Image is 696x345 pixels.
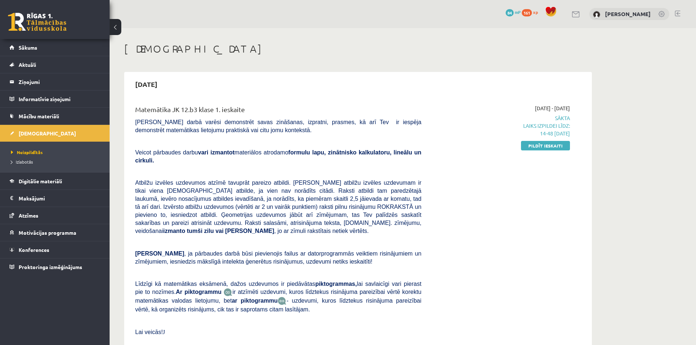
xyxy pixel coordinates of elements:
span: Aktuāli [19,61,36,68]
a: Konferences [9,241,100,258]
b: tumši zilu vai [PERSON_NAME] [187,228,274,234]
span: Sākta [432,114,570,137]
span: mP [515,9,521,15]
a: Informatīvie ziņojumi [9,91,100,107]
img: JfuEzvunn4EvwAAAAASUVORK5CYII= [224,288,232,296]
h1: [DEMOGRAPHIC_DATA] [124,43,592,55]
span: Veicot pārbaudes darbu materiālos atrodamo [135,149,421,164]
span: Līdzīgi kā matemātikas eksāmenā, dažos uzdevumos ir piedāvātas lai savlaicīgi vari pierast pie to... [135,281,421,295]
span: [DEMOGRAPHIC_DATA] [19,130,76,137]
a: Aktuāli [9,56,100,73]
b: ar piktogrammu [232,298,278,304]
span: [PERSON_NAME] [135,250,184,257]
a: Ziņojumi [9,73,100,90]
span: , ja pārbaudes darbā būsi pievienojis failus ar datorprogrammās veiktiem risinājumiem un zīmējumi... [135,250,421,265]
a: [DEMOGRAPHIC_DATA] [9,125,100,142]
img: Ksenija Smirnova [593,11,600,18]
b: Ar piktogrammu [176,289,221,295]
a: Proktoringa izmēģinājums [9,258,100,275]
a: Rīgas 1. Tālmācības vidusskola [8,13,66,31]
span: Lai veicās! [135,329,163,335]
span: Atbilžu izvēles uzdevumos atzīmē tavuprāt pareizo atbildi. [PERSON_NAME] atbilžu izvēles uzdevuma... [135,180,421,234]
span: ir atzīmēti uzdevumi, kuros līdztekus risinājuma pareizībai vērtē korektu matemātikas valodas lie... [135,289,421,304]
a: Motivācijas programma [9,224,100,241]
legend: Informatīvie ziņojumi [19,91,100,107]
b: vari izmantot [198,149,235,156]
a: Neizpildītās [11,149,102,156]
span: xp [533,9,538,15]
span: Atzīmes [19,212,38,219]
a: Pildīt ieskaiti [521,141,570,150]
a: Mācību materiāli [9,108,100,124]
a: 84 mP [506,9,521,15]
span: Konferences [19,246,49,253]
a: Digitālie materiāli [9,173,100,189]
p: Laiks izpildei līdz: 14-48 [DATE] [432,122,570,137]
a: Atzīmes [9,207,100,224]
span: J [163,329,165,335]
img: wKvN42sLe3LLwAAAABJRU5ErkJggg== [278,297,286,305]
div: Matemātika JK 12.b3 klase 1. ieskaite [135,104,421,118]
span: [PERSON_NAME] darbā varēsi demonstrēt savas zināšanas, izpratni, prasmes, kā arī Tev ir iespēja d... [135,119,421,133]
b: izmanto [163,228,185,234]
span: 161 [522,9,532,16]
h2: [DATE] [128,76,165,93]
a: Sākums [9,39,100,56]
legend: Ziņojumi [19,73,100,90]
legend: Maksājumi [19,190,100,207]
span: [DATE] - [DATE] [535,104,570,112]
a: Maksājumi [9,190,100,207]
b: formulu lapu, zinātnisko kalkulatoru, lineālu un cirkuli. [135,149,421,164]
span: Mācību materiāli [19,113,59,119]
span: Motivācijas programma [19,229,76,236]
a: Izlabotās [11,158,102,165]
span: Digitālie materiāli [19,178,62,184]
span: Neizpildītās [11,149,43,155]
span: Izlabotās [11,159,33,165]
span: Sākums [19,44,37,51]
a: 161 xp [522,9,541,15]
span: 84 [506,9,514,16]
a: [PERSON_NAME] [605,10,651,18]
span: Proktoringa izmēģinājums [19,264,82,270]
b: piktogrammas, [315,281,357,287]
